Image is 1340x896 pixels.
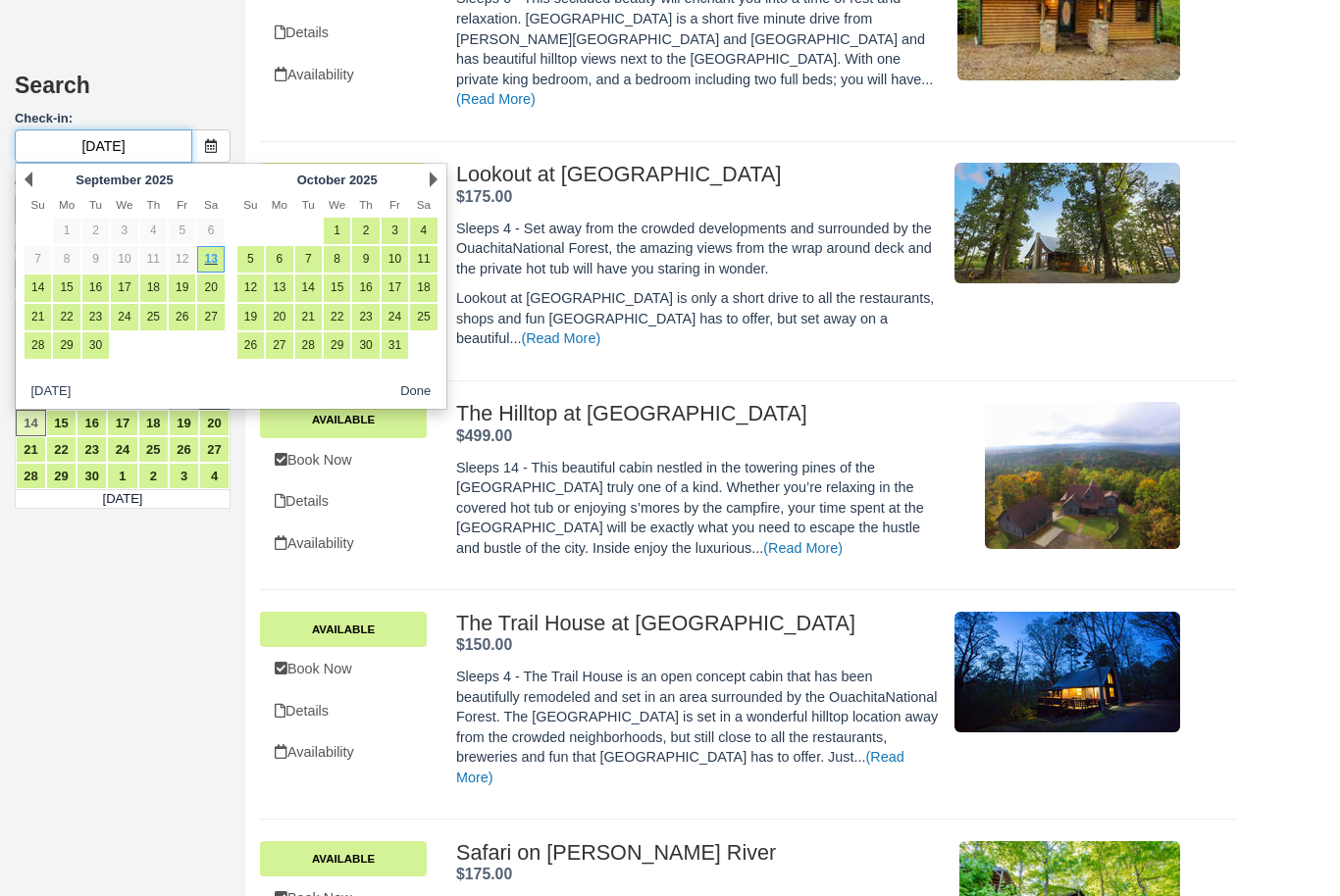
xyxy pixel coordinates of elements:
[15,74,231,110] h2: Search
[456,841,939,865] h2: Safari on [PERSON_NAME] River
[197,274,224,301] a: 20
[260,649,427,689] a: Book Now
[53,304,79,330] a: 22
[46,463,77,489] a: 29
[352,332,379,359] a: 30
[382,332,408,359] a: 31
[16,463,46,489] a: 28
[111,304,137,330] a: 24
[352,218,379,244] a: 2
[456,866,512,882] strong: Price: $175
[324,332,350,359] a: 29
[763,540,843,556] a: (Read More)
[76,173,141,187] span: September
[260,523,427,564] a: Availability
[82,246,109,273] a: 9
[82,332,109,359] a: 30
[169,463,199,489] a: 3
[169,436,199,463] a: 26
[456,402,939,425] h2: The Hilltop at [GEOGRAPHIC_DATA]
[197,218,224,244] a: 6
[177,198,187,211] span: Friday
[77,410,107,436] a: 16
[243,198,257,211] span: Sunday
[417,198,431,211] span: Saturday
[237,332,264,359] a: 26
[31,198,45,211] span: Sunday
[352,304,379,330] a: 23
[199,463,230,489] a: 4
[107,436,137,463] a: 24
[410,218,437,244] a: 4
[295,274,322,301] a: 14
[197,246,224,273] a: 13
[169,274,195,301] a: 19
[260,440,427,480] a: Book Now
[410,246,437,273] a: 11
[199,410,230,436] a: 20
[53,332,79,359] a: 29
[260,481,427,522] a: Details
[53,218,79,244] a: 1
[266,246,292,273] a: 6
[349,173,378,187] span: 2025
[456,636,512,653] strong: Price: $150
[295,246,322,273] a: 7
[295,304,322,330] a: 21
[456,749,904,785] a: (Read More)
[985,402,1180,549] img: M124-1
[25,304,51,330] a: 21
[392,379,438,404] button: Done
[329,198,345,211] span: Wednesday
[53,274,79,301] a: 15
[140,304,167,330] a: 25
[138,410,169,436] a: 18
[382,218,408,244] a: 3
[169,246,195,273] a: 12
[107,463,137,489] a: 1
[107,410,137,436] a: 17
[145,173,174,187] span: 2025
[260,691,427,731] a: Details
[260,13,427,53] a: Details
[24,379,78,404] button: [DATE]
[82,274,109,301] a: 16
[16,410,46,436] a: 14
[138,436,169,463] a: 25
[260,55,427,95] a: Availability
[140,246,167,273] a: 11
[359,198,373,211] span: Thursday
[456,163,939,186] h2: Lookout at [GEOGRAPHIC_DATA]
[295,332,322,359] a: 28
[237,246,264,273] a: 5
[140,274,167,301] a: 18
[111,246,137,273] a: 10
[260,402,427,437] a: Available
[25,172,32,187] a: Prev
[237,304,264,330] a: 19
[430,172,438,187] a: Next
[82,304,109,330] a: 23
[324,304,350,330] a: 22
[59,198,75,211] span: Monday
[89,198,102,211] span: Tuesday
[352,274,379,301] a: 16
[456,612,939,635] h2: The Trail House at [GEOGRAPHIC_DATA]
[77,436,107,463] a: 23
[199,436,230,463] a: 27
[297,173,346,187] span: October
[140,218,167,244] a: 4
[324,246,350,273] a: 8
[352,246,379,273] a: 9
[266,332,292,359] a: 27
[382,304,408,330] a: 24
[260,612,427,647] a: Available
[25,332,51,359] a: 28
[46,436,77,463] a: 22
[954,163,1180,283] img: M125-2
[169,410,199,436] a: 19
[116,198,132,211] span: Wednesday
[111,218,137,244] a: 3
[111,274,137,301] a: 17
[77,463,107,489] a: 30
